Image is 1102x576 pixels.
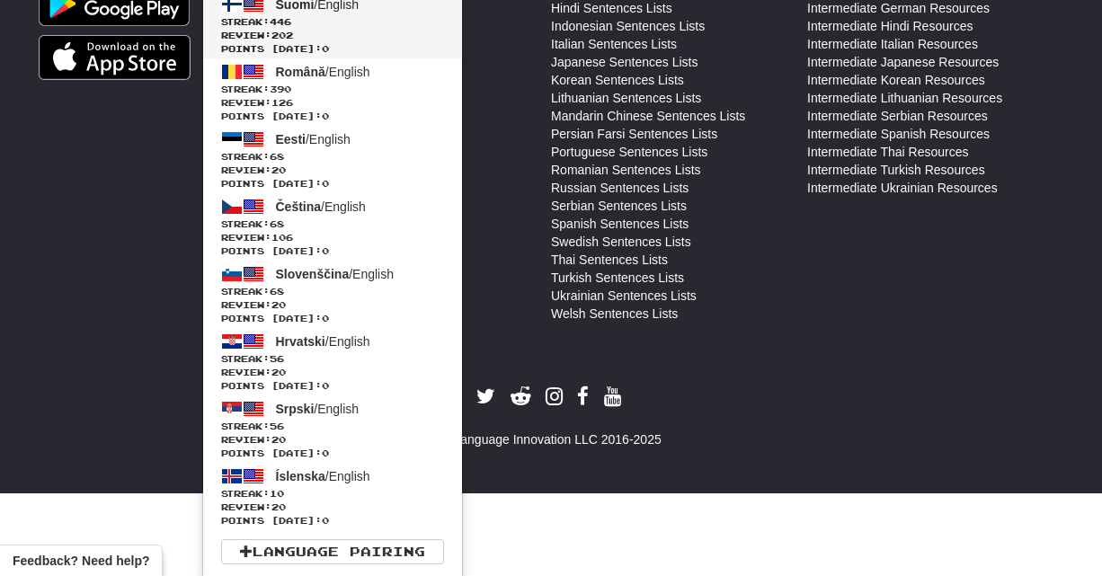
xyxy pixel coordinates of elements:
a: Eesti/EnglishStreak:68 Review:20Points [DATE]:0 [203,126,462,193]
span: Română [276,65,325,79]
span: Streak: [221,15,444,29]
a: Lithuanian Sentences Lists [551,89,701,107]
a: Spanish Sentences Lists [551,215,689,233]
a: Russian Sentences Lists [551,179,689,197]
span: Review: 106 [221,231,444,244]
span: Streak: [221,217,444,231]
span: Review: 202 [221,29,444,42]
a: Intermediate Serbian Resources [807,107,988,125]
span: / English [276,199,366,214]
a: Persian Farsi Sentences Lists [551,125,717,143]
a: Japanese Sentences Lists [551,53,698,71]
a: Íslenska/EnglishStreak:10 Review:20Points [DATE]:0 [203,463,462,530]
span: 10 [270,488,284,499]
a: Intermediate Lithuanian Resources [807,89,1002,107]
span: Streak: [221,83,444,96]
span: Points [DATE]: 0 [221,244,444,258]
a: Ukrainian Sentences Lists [551,287,697,305]
span: Streak: [221,420,444,433]
a: Intermediate Hindi Resources [807,17,973,35]
a: Intermediate Thai Resources [807,143,969,161]
span: 68 [270,218,284,229]
span: / English [276,402,360,416]
span: Open feedback widget [13,552,149,570]
div: © Language Innovation LLC 2016-2025 [39,430,1063,448]
a: Srpski/EnglishStreak:56 Review:20Points [DATE]:0 [203,395,462,463]
span: 446 [270,16,291,27]
span: 68 [270,286,284,297]
a: Language Pairing [221,539,444,564]
a: Korean Sentences Lists [551,71,684,89]
a: Portuguese Sentences Lists [551,143,707,161]
span: 56 [270,353,284,364]
span: Review: 20 [221,298,444,312]
a: Romanian Sentences Lists [551,161,701,179]
a: Mandarin Chinese Sentences Lists [551,107,745,125]
span: Eesti [276,132,306,146]
a: Turkish Sentences Lists [551,269,684,287]
span: Review: 126 [221,96,444,110]
span: Čeština [276,199,322,214]
a: Hrvatski/EnglishStreak:56 Review:20Points [DATE]:0 [203,328,462,395]
span: / English [276,334,370,349]
a: Slovenščina/EnglishStreak:68 Review:20Points [DATE]:0 [203,261,462,328]
span: Hrvatski [276,334,325,349]
span: Íslenska [276,469,325,483]
a: Intermediate Korean Resources [807,71,985,89]
a: Intermediate Turkish Resources [807,161,985,179]
a: Intermediate Spanish Resources [807,125,990,143]
a: Intermediate Japanese Resources [807,53,999,71]
span: / English [276,267,395,281]
a: Čeština/EnglishStreak:68 Review:106Points [DATE]:0 [203,193,462,261]
span: / English [276,469,370,483]
span: / English [276,132,351,146]
span: Points [DATE]: 0 [221,312,444,325]
span: Points [DATE]: 0 [221,514,444,527]
span: Review: 20 [221,366,444,379]
img: Get it on App Store [39,35,191,80]
span: Review: 20 [221,501,444,514]
span: Points [DATE]: 0 [221,42,444,56]
span: Review: 20 [221,164,444,177]
a: Serbian Sentences Lists [551,197,687,215]
span: Streak: [221,285,444,298]
span: Points [DATE]: 0 [221,177,444,191]
span: / English [276,65,370,79]
a: Swedish Sentences Lists [551,233,691,251]
a: Thai Sentences Lists [551,251,668,269]
a: Română/EnglishStreak:390 Review:126Points [DATE]:0 [203,58,462,126]
span: 56 [270,421,284,431]
span: Points [DATE]: 0 [221,379,444,393]
span: Review: 20 [221,433,444,447]
a: Intermediate Ukrainian Resources [807,179,998,197]
a: Italian Sentences Lists [551,35,677,53]
a: Intermediate Italian Resources [807,35,978,53]
span: Points [DATE]: 0 [221,110,444,123]
span: 390 [270,84,291,94]
span: Streak: [221,487,444,501]
span: Srpski [276,402,315,416]
span: Slovenščina [276,267,350,281]
span: 68 [270,151,284,162]
a: Indonesian Sentences Lists [551,17,705,35]
span: Points [DATE]: 0 [221,447,444,460]
a: Welsh Sentences Lists [551,305,678,323]
span: Streak: [221,150,444,164]
span: Streak: [221,352,444,366]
